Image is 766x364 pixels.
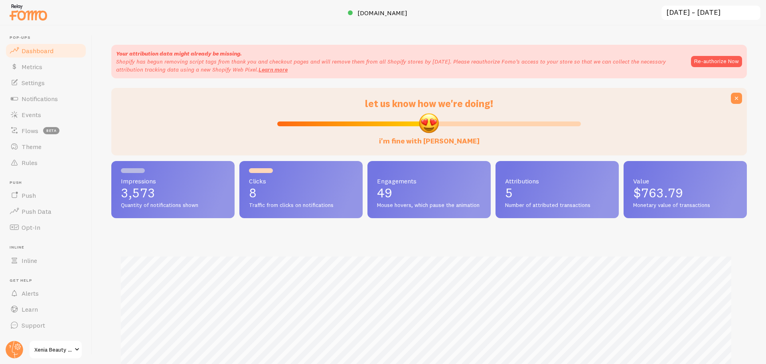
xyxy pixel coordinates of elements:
[5,107,87,123] a: Events
[121,202,225,209] span: Quantity of notifications shown
[365,97,493,109] span: let us know how we're doing!
[8,2,48,22] img: fomo-relay-logo-orange.svg
[22,143,41,151] span: Theme
[249,178,353,184] span: Clicks
[691,56,742,67] button: Re-authorize Now
[5,43,87,59] a: Dashboard
[5,75,87,91] a: Settings
[10,35,87,40] span: Pop-ups
[121,178,225,184] span: Impressions
[259,66,288,73] a: Learn more
[633,202,737,209] span: Monetary value of transactions
[22,191,36,199] span: Push
[5,317,87,333] a: Support
[5,219,87,235] a: Opt-In
[249,202,353,209] span: Traffic from clicks on notifications
[505,202,609,209] span: Number of attributed transactions
[29,340,83,359] a: Xenia Beauty Labs
[22,79,45,87] span: Settings
[5,253,87,269] a: Inline
[5,187,87,203] a: Push
[633,185,683,201] span: $763.79
[10,180,87,185] span: Push
[10,278,87,283] span: Get Help
[377,202,481,209] span: Mouse hovers, which pause the animation
[43,127,59,134] span: beta
[121,187,225,199] p: 3,573
[22,63,42,71] span: Metrics
[633,178,737,184] span: Value
[418,112,440,134] img: emoji.png
[34,345,72,354] span: Xenia Beauty Labs
[5,139,87,155] a: Theme
[505,187,609,199] p: 5
[116,50,242,57] strong: Your attribution data might already be missing.
[22,159,38,167] span: Rules
[5,59,87,75] a: Metrics
[5,123,87,139] a: Flows beta
[5,91,87,107] a: Notifications
[377,178,481,184] span: Engagements
[22,289,39,297] span: Alerts
[5,155,87,171] a: Rules
[22,47,53,55] span: Dashboard
[22,127,38,135] span: Flows
[249,187,353,199] p: 8
[116,58,683,74] p: Shopify has begun removing script tags from thank you and checkout pages and will remove them fro...
[22,95,58,103] span: Notifications
[505,178,609,184] span: Attributions
[22,321,45,329] span: Support
[377,187,481,199] p: 49
[22,223,40,231] span: Opt-In
[22,111,41,119] span: Events
[10,245,87,250] span: Inline
[5,301,87,317] a: Learn
[379,129,480,146] label: i'm fine with [PERSON_NAME]
[5,203,87,219] a: Push Data
[22,257,37,265] span: Inline
[22,305,38,313] span: Learn
[5,285,87,301] a: Alerts
[22,207,51,215] span: Push Data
